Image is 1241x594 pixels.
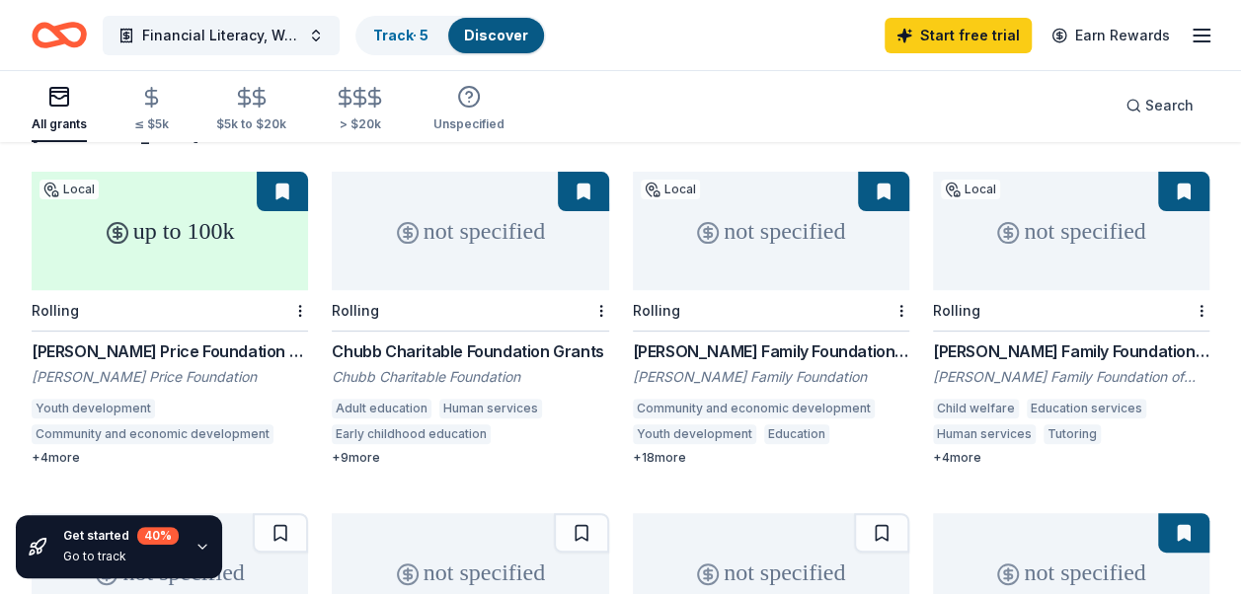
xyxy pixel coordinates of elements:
button: All grants [32,77,87,142]
div: Community and economic development [633,399,875,418]
div: Tutoring [1044,424,1101,444]
div: [PERSON_NAME] Family Foundation of [US_STATE] [933,367,1209,387]
div: $5k to $20k [216,116,286,132]
div: not specified [633,172,909,290]
button: Search [1110,86,1209,125]
div: Youth development [633,424,756,444]
div: [PERSON_NAME] Price Foundation Grants [32,339,308,363]
div: [PERSON_NAME] Family Foundation Grant [933,339,1209,363]
div: Get started [63,527,179,545]
div: 40 % [137,527,179,545]
div: [PERSON_NAME] Family Foundation Grants [633,339,909,363]
div: Local [39,180,99,199]
div: Rolling [633,302,680,319]
div: Early childhood education [332,424,491,444]
div: All grants [32,116,87,132]
div: Local [641,180,700,199]
a: Home [32,12,87,58]
button: $5k to $20k [216,78,286,142]
a: not specifiedLocalRolling[PERSON_NAME] Family Foundation Grants[PERSON_NAME] Family FoundationCom... [633,172,909,466]
div: Education [764,424,829,444]
button: Unspecified [433,77,504,142]
div: Youth development [32,399,155,418]
div: not specified [933,172,1209,290]
div: up to 100k [32,172,308,290]
a: Earn Rewards [1040,18,1182,53]
div: not specified [332,172,608,290]
div: [PERSON_NAME] Price Foundation [32,367,308,387]
div: > $20k [334,116,386,132]
button: > $20k [334,78,386,142]
div: Local [941,180,1000,199]
div: ≤ $5k [134,116,169,132]
div: [PERSON_NAME] Family Foundation [633,367,909,387]
a: not specifiedLocalRolling[PERSON_NAME] Family Foundation Grant[PERSON_NAME] Family Foundation of ... [933,172,1209,466]
div: Human services [439,399,542,418]
div: + 4 more [32,450,308,466]
div: Unspecified [433,116,504,132]
div: Chubb Charitable Foundation Grants [332,339,608,363]
div: Community and economic development [32,424,273,444]
a: Discover [464,27,528,43]
div: Child welfare [933,399,1019,418]
div: Chubb Charitable Foundation [332,367,608,387]
div: + 18 more [633,450,909,466]
div: Rolling [32,302,79,319]
span: Search [1145,94,1194,117]
a: Start free trial [885,18,1032,53]
a: up to 100kLocalRolling[PERSON_NAME] Price Foundation Grants[PERSON_NAME] Price FoundationYouth de... [32,172,308,466]
div: Go to track [63,549,179,564]
button: Financial Literacy, Wealth Building, Economic Self-Sufficiency and Scholarship Funding [103,16,340,55]
span: Financial Literacy, Wealth Building, Economic Self-Sufficiency and Scholarship Funding [142,24,300,47]
button: Track· 5Discover [355,16,546,55]
div: + 9 more [332,450,608,466]
div: Rolling [332,302,379,319]
div: + 4 more [933,450,1209,466]
a: Track· 5 [373,27,428,43]
a: not specifiedRollingChubb Charitable Foundation GrantsChubb Charitable FoundationAdult educationH... [332,172,608,466]
div: Human services [933,424,1036,444]
button: ≤ $5k [134,78,169,142]
div: Adult education [332,399,431,418]
div: Education services [1027,399,1146,418]
div: Rolling [933,302,980,319]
